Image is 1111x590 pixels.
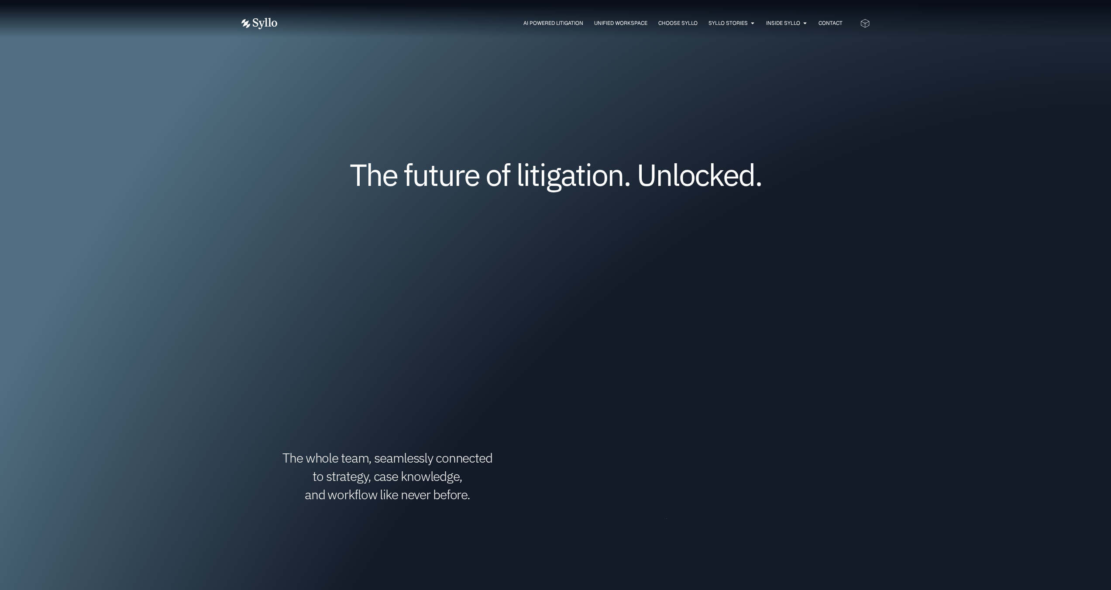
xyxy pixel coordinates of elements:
a: Syllo Stories [709,19,748,27]
div: Menu Toggle [295,19,843,27]
h1: The whole team, seamlessly connected to strategy, case knowledge, and workflow like never before. [241,449,534,504]
a: Contact [819,19,843,27]
h1: The future of litigation. Unlocked. [294,160,818,189]
nav: Menu [295,19,843,27]
a: Inside Syllo [766,19,800,27]
img: Vector [241,18,277,29]
a: Choose Syllo [658,19,698,27]
a: AI Powered Litigation [523,19,583,27]
a: Unified Workspace [594,19,647,27]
